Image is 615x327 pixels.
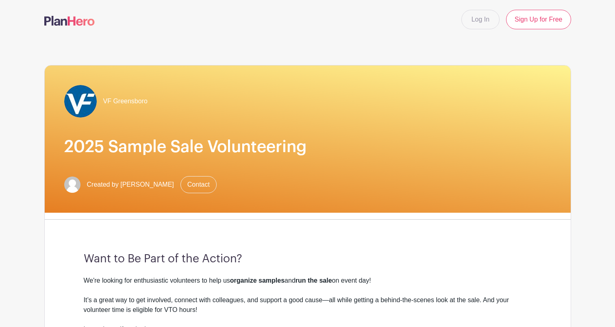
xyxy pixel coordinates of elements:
span: Created by [PERSON_NAME] [87,180,174,190]
span: VF Greensboro [103,96,148,106]
img: logo-507f7623f17ff9eddc593b1ce0a138ce2505c220e1c5a4e2b4648c50719b7d32.svg [44,16,95,26]
h3: Want to Be Part of the Action? [84,252,532,266]
strong: run the sale [296,277,332,284]
a: Contact [180,176,217,193]
a: Sign Up for Free [506,10,571,29]
img: VF_Icon_FullColor_CMYK-small.jpg [64,85,97,118]
h1: 2025 Sample Sale Volunteering [64,137,551,157]
div: We're looking for enthusiastic volunteers to help us and on event day! It’s a great way to get in... [84,276,532,325]
strong: organize samples [230,277,285,284]
img: default-ce2991bfa6775e67f084385cd625a349d9dcbb7a52a09fb2fda1e96e2d18dcdb.png [64,177,80,193]
a: Log In [461,10,500,29]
